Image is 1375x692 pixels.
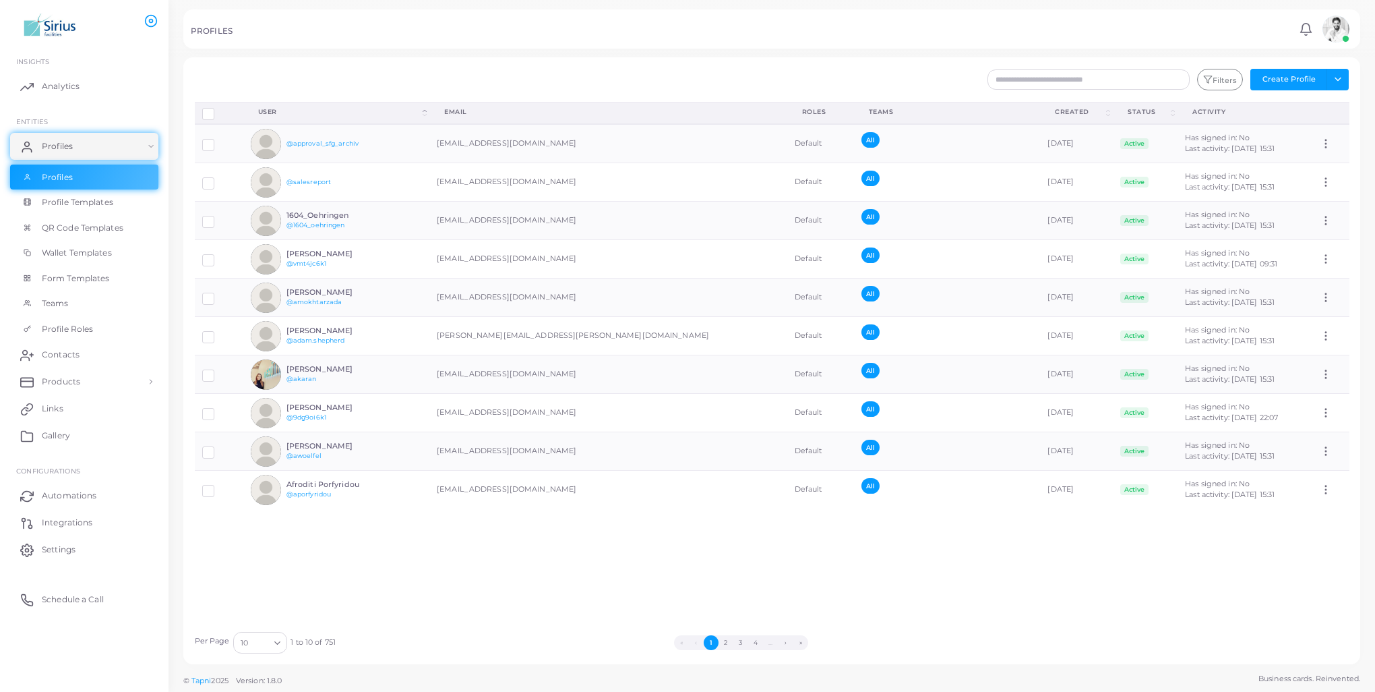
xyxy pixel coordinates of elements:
button: Go to last page [793,635,808,650]
span: Active [1120,330,1149,341]
span: Active [1120,407,1149,418]
div: Created [1055,107,1103,117]
span: Last activity: [DATE] 15:31 [1185,144,1275,153]
span: All [861,171,880,186]
span: QR Code Templates [42,222,123,234]
div: Teams [869,107,1026,117]
h6: [PERSON_NAME] [286,442,386,451]
td: [EMAIL_ADDRESS][DOMAIN_NAME] [429,355,787,394]
a: Gallery [10,422,158,449]
span: Gallery [42,430,70,442]
button: Go to page 2 [719,635,733,650]
td: Default [787,471,854,509]
span: Version: 1.8.0 [236,676,282,685]
a: @aporfyridou [286,490,331,498]
span: Active [1120,215,1149,226]
span: Active [1120,292,1149,303]
span: All [861,401,880,417]
span: Last activity: [DATE] 15:31 [1185,297,1275,307]
h6: [PERSON_NAME] [286,326,386,335]
img: avatar [251,167,281,198]
td: [DATE] [1040,124,1113,163]
span: Has signed in: No [1185,402,1250,411]
img: avatar [251,244,281,275]
a: Settings [10,536,158,563]
span: Contacts [42,349,80,361]
span: Last activity: [DATE] 22:07 [1185,413,1278,422]
span: 1 to 10 of 751 [291,637,336,648]
td: [DATE] [1040,240,1113,279]
button: Go to page 1 [704,635,719,650]
span: All [861,248,880,263]
td: [DATE] [1040,394,1113,432]
button: Go to page 3 [733,635,748,650]
td: Default [787,240,854,279]
span: Teams [42,297,69,310]
h6: [PERSON_NAME] [286,403,386,412]
td: [DATE] [1040,317,1113,355]
td: Default [787,202,854,240]
span: Last activity: [DATE] 15:31 [1185,490,1275,499]
div: activity [1192,107,1297,117]
span: Schedule a Call [42,594,104,606]
img: avatar [251,321,281,351]
div: Roles [802,107,839,117]
td: [EMAIL_ADDRESS][DOMAIN_NAME] [429,279,787,317]
span: Has signed in: No [1185,325,1250,335]
span: Active [1120,177,1149,188]
img: avatar [251,359,281,390]
img: avatar [1322,16,1349,42]
img: avatar [251,129,281,159]
th: Action [1312,102,1349,124]
a: @akaran [286,375,317,382]
a: @amokhtarzada [286,298,342,306]
span: Last activity: [DATE] 15:31 [1185,336,1275,345]
button: Go to next page [778,635,793,650]
span: 10 [241,636,248,650]
td: [EMAIL_ADDRESS][DOMAIN_NAME] [429,240,787,279]
a: @salesreport [286,178,331,185]
img: logo [12,13,87,38]
span: Has signed in: No [1185,364,1250,373]
span: Active [1120,369,1149,380]
button: Go to page 4 [748,635,763,650]
span: Has signed in: No [1185,171,1250,181]
img: avatar [251,436,281,467]
span: Form Templates [42,272,110,285]
span: Last activity: [DATE] 15:31 [1185,451,1275,461]
a: Contacts [10,341,158,368]
a: Schedule a Call [10,586,158,613]
h6: [PERSON_NAME] [286,250,386,258]
td: [EMAIL_ADDRESS][DOMAIN_NAME] [429,432,787,471]
td: [EMAIL_ADDRESS][DOMAIN_NAME] [429,202,787,240]
span: Products [42,376,80,388]
span: All [861,363,880,378]
td: [EMAIL_ADDRESS][DOMAIN_NAME] [429,163,787,202]
a: Links [10,395,158,422]
a: Tapni [191,676,212,685]
a: @approval_sfg_archiv [286,140,359,147]
td: [PERSON_NAME][EMAIL_ADDRESS][PERSON_NAME][DOMAIN_NAME] [429,317,787,355]
span: Profiles [42,140,73,152]
span: INSIGHTS [16,57,49,65]
a: @adam.shepherd [286,337,345,344]
h6: [PERSON_NAME] [286,365,386,374]
button: Filters [1197,69,1243,90]
span: Active [1120,446,1149,457]
td: [DATE] [1040,163,1113,202]
span: All [861,478,880,494]
span: Has signed in: No [1185,440,1250,450]
a: @9dg9oi6k1 [286,413,326,421]
a: @awoelfel [286,452,322,459]
td: Default [787,317,854,355]
a: Products [10,368,158,395]
td: Default [787,394,854,432]
td: Default [787,124,854,163]
td: [DATE] [1040,355,1113,394]
td: [DATE] [1040,432,1113,471]
span: Automations [42,490,96,502]
h6: 1604_Oehringen [286,211,386,220]
th: Row-selection [195,102,243,124]
span: Last activity: [DATE] 15:31 [1185,221,1275,230]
